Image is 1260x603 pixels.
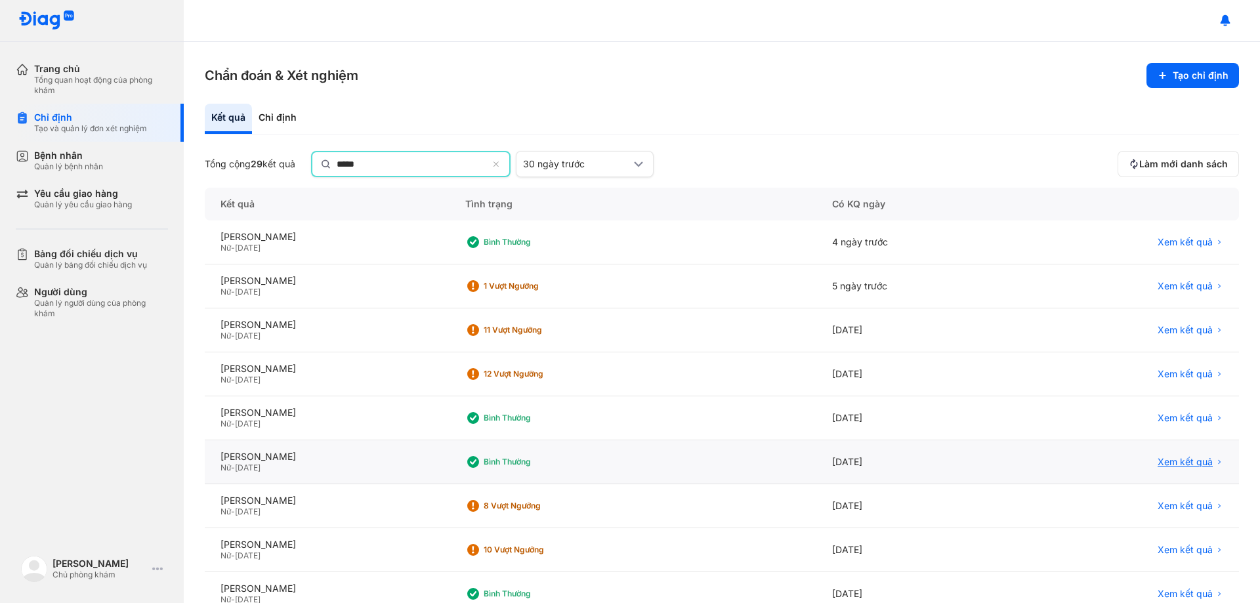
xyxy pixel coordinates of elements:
[1158,544,1213,556] span: Xem kết quả
[220,231,434,243] div: [PERSON_NAME]
[231,419,235,428] span: -
[220,583,434,594] div: [PERSON_NAME]
[1158,588,1213,600] span: Xem kết quả
[484,281,589,291] div: 1 Vượt ngưỡng
[205,104,252,134] div: Kết quả
[34,150,103,161] div: Bệnh nhân
[1158,280,1213,292] span: Xem kết quả
[231,243,235,253] span: -
[220,275,434,287] div: [PERSON_NAME]
[34,123,147,134] div: Tạo và quản lý đơn xét nghiệm
[220,507,231,516] span: Nữ
[205,66,358,85] h3: Chẩn đoán & Xét nghiệm
[235,463,261,472] span: [DATE]
[816,396,1017,440] div: [DATE]
[235,375,261,385] span: [DATE]
[220,319,434,331] div: [PERSON_NAME]
[816,484,1017,528] div: [DATE]
[1146,63,1239,88] button: Tạo chỉ định
[235,331,261,341] span: [DATE]
[220,419,231,428] span: Nữ
[220,463,231,472] span: Nữ
[484,589,589,599] div: Bình thường
[231,551,235,560] span: -
[231,507,235,516] span: -
[484,369,589,379] div: 12 Vượt ngưỡng
[34,286,168,298] div: Người dùng
[1158,412,1213,424] span: Xem kết quả
[205,188,450,220] div: Kết quả
[52,570,147,580] div: Chủ phòng khám
[220,287,231,297] span: Nữ
[1158,500,1213,512] span: Xem kết quả
[816,188,1017,220] div: Có KQ ngày
[220,407,434,419] div: [PERSON_NAME]
[816,264,1017,308] div: 5 ngày trước
[1158,456,1213,468] span: Xem kết quả
[220,495,434,507] div: [PERSON_NAME]
[484,545,589,555] div: 10 Vượt ngưỡng
[1158,236,1213,248] span: Xem kết quả
[484,413,589,423] div: Bình thường
[252,104,303,134] div: Chỉ định
[231,463,235,472] span: -
[21,556,47,582] img: logo
[220,243,231,253] span: Nữ
[34,298,168,319] div: Quản lý người dùng của phòng khám
[816,352,1017,396] div: [DATE]
[34,199,132,210] div: Quản lý yêu cầu giao hàng
[34,260,147,270] div: Quản lý bảng đối chiếu dịch vụ
[235,551,261,560] span: [DATE]
[18,10,75,31] img: logo
[34,112,147,123] div: Chỉ định
[220,331,231,341] span: Nữ
[220,375,231,385] span: Nữ
[816,308,1017,352] div: [DATE]
[231,287,235,297] span: -
[484,501,589,511] div: 8 Vượt ngưỡng
[34,161,103,172] div: Quản lý bệnh nhân
[235,243,261,253] span: [DATE]
[220,363,434,375] div: [PERSON_NAME]
[1158,368,1213,380] span: Xem kết quả
[220,539,434,551] div: [PERSON_NAME]
[484,325,589,335] div: 11 Vượt ngưỡng
[220,451,434,463] div: [PERSON_NAME]
[235,507,261,516] span: [DATE]
[235,419,261,428] span: [DATE]
[231,331,235,341] span: -
[816,440,1017,484] div: [DATE]
[34,248,147,260] div: Bảng đối chiếu dịch vụ
[484,457,589,467] div: Bình thường
[220,551,231,560] span: Nữ
[34,75,168,96] div: Tổng quan hoạt động của phòng khám
[205,158,295,170] div: Tổng cộng kết quả
[816,220,1017,264] div: 4 ngày trước
[52,558,147,570] div: [PERSON_NAME]
[1139,158,1228,170] span: Làm mới danh sách
[523,158,631,170] div: 30 ngày trước
[450,188,816,220] div: Tình trạng
[1118,151,1239,177] button: Làm mới danh sách
[251,158,262,169] span: 29
[235,287,261,297] span: [DATE]
[816,528,1017,572] div: [DATE]
[34,188,132,199] div: Yêu cầu giao hàng
[484,237,589,247] div: Bình thường
[1158,324,1213,336] span: Xem kết quả
[34,63,168,75] div: Trang chủ
[231,375,235,385] span: -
